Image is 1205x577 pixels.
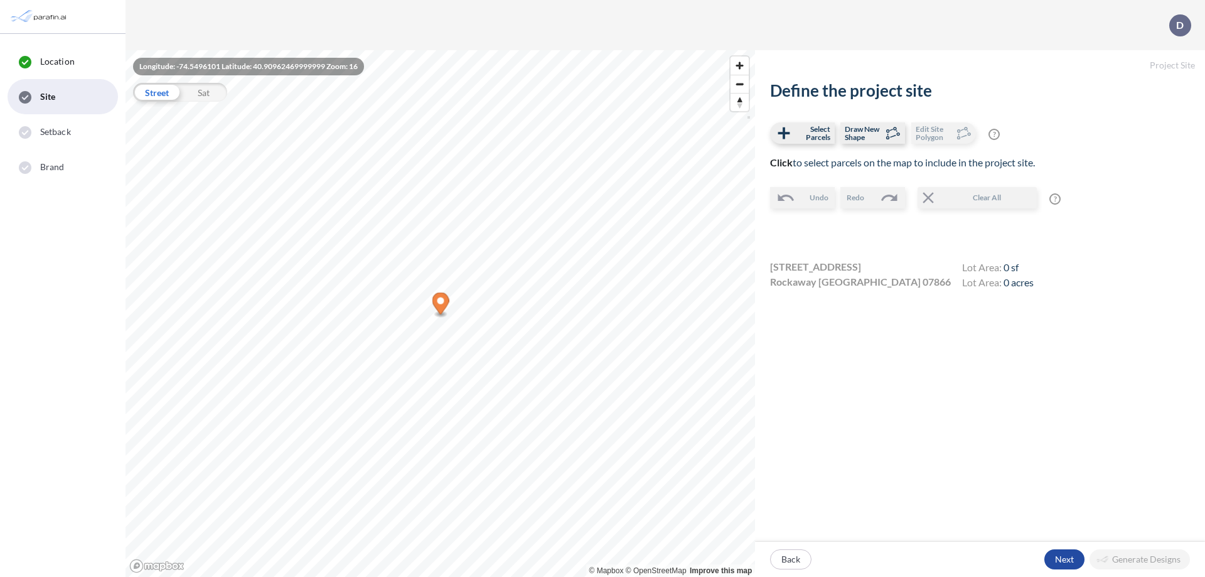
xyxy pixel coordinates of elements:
[845,125,882,141] span: Draw New Shape
[962,261,1034,276] h4: Lot Area:
[731,57,749,75] button: Zoom in
[755,50,1205,81] h5: Project Site
[770,187,835,208] button: Undo
[770,156,793,168] b: Click
[133,83,180,102] div: Street
[1049,193,1061,205] span: ?
[731,75,749,93] button: Zoom out
[126,50,755,577] canvas: Map
[1176,19,1184,31] p: D
[690,566,752,575] a: Improve this map
[1004,276,1034,288] span: 0 acres
[916,125,953,141] span: Edit Site Polygon
[938,192,1036,203] span: Clear All
[1004,261,1019,273] span: 0 sf
[840,187,905,208] button: Redo
[40,55,75,68] span: Location
[133,58,364,75] div: Longitude: -74.5496101 Latitude: 40.90962469999999 Zoom: 16
[731,93,749,111] button: Reset bearing to north
[793,125,830,141] span: Select Parcels
[432,293,449,318] div: Map marker
[770,156,1035,168] span: to select parcels on the map to include in the project site.
[40,90,55,103] span: Site
[770,259,861,274] span: [STREET_ADDRESS]
[962,276,1034,291] h4: Lot Area:
[9,5,70,28] img: Parafin
[770,274,951,289] span: Rockaway [GEOGRAPHIC_DATA] 07866
[731,94,749,111] span: Reset bearing to north
[988,129,1000,140] span: ?
[1044,549,1084,569] button: Next
[589,566,624,575] a: Mapbox
[770,549,811,569] button: Back
[770,81,1190,100] h2: Define the project site
[781,553,800,566] p: Back
[918,187,1037,208] button: Clear All
[1055,553,1074,566] p: Next
[40,126,71,138] span: Setback
[847,192,864,203] span: Redo
[129,559,185,573] a: Mapbox homepage
[40,161,65,173] span: Brand
[626,566,687,575] a: OpenStreetMap
[810,192,828,203] span: Undo
[180,83,227,102] div: Sat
